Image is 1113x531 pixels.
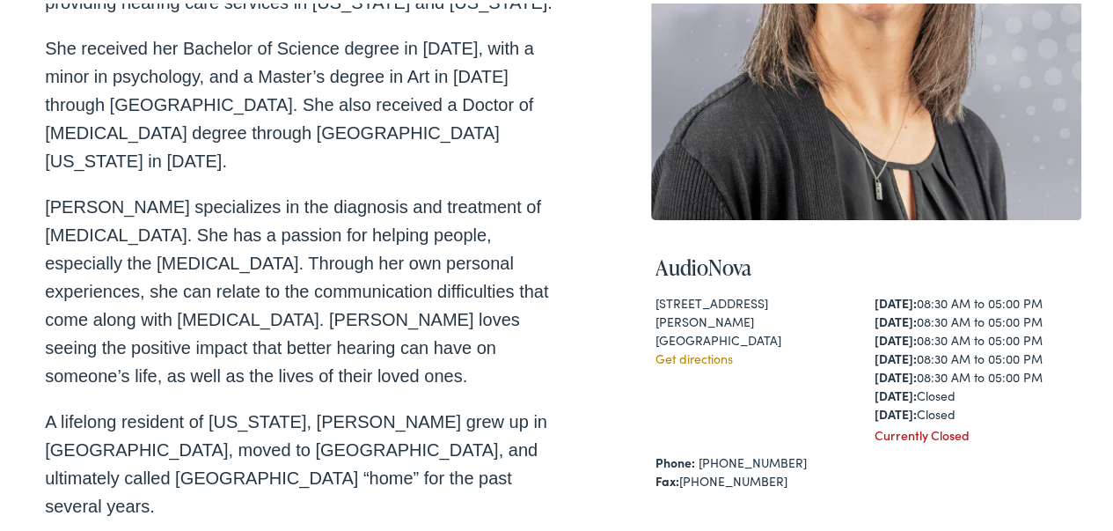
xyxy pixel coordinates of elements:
[875,328,917,345] strong: [DATE]:
[45,31,563,172] p: She received her Bachelor of Science degree in [DATE], with a minor in psychology, and a Master’s...
[875,402,917,419] strong: [DATE]:
[655,468,1077,487] div: [PHONE_NUMBER]
[655,346,733,364] a: Get directions
[45,404,563,517] p: A lifelong resident of [US_STATE], [PERSON_NAME] grew up in [GEOGRAPHIC_DATA], moved to [GEOGRAPH...
[875,309,917,327] strong: [DATE]:
[875,346,917,364] strong: [DATE]:
[875,423,1077,441] div: Currently Closed
[655,252,1077,277] h4: AudioNova
[699,450,807,468] a: [PHONE_NUMBER]
[875,365,917,382] strong: [DATE]:
[655,328,858,346] div: [GEOGRAPHIC_DATA]
[875,291,1077,420] div: 08:30 AM to 05:00 PM 08:30 AM to 05:00 PM 08:30 AM to 05:00 PM 08:30 AM to 05:00 PM 08:30 AM to 0...
[875,383,917,401] strong: [DATE]:
[45,189,563,387] p: [PERSON_NAME] specializes in the diagnosis and treatment of [MEDICAL_DATA]. She has a passion for...
[655,291,858,328] div: [STREET_ADDRESS][PERSON_NAME]
[655,450,695,468] strong: Phone:
[875,291,917,308] strong: [DATE]:
[655,468,679,486] strong: Fax:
